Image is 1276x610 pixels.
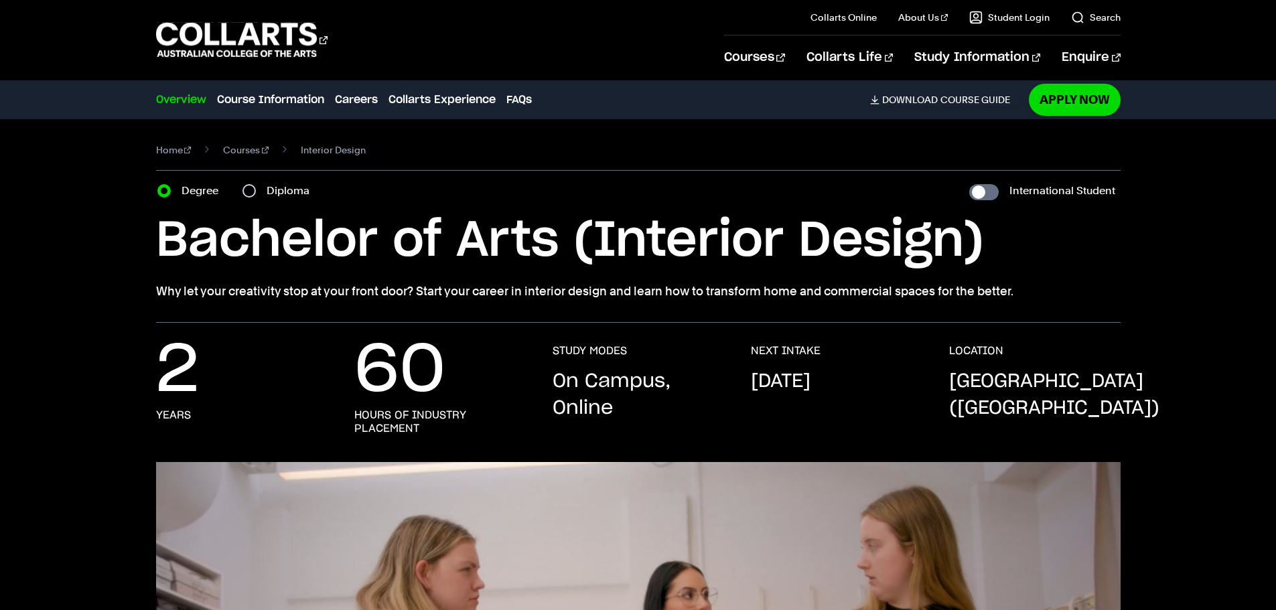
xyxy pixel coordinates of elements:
[751,344,821,358] h3: NEXT INTAKE
[870,94,1021,106] a: DownloadCourse Guide
[156,211,1121,271] h1: Bachelor of Arts (Interior Design)
[217,92,324,108] a: Course Information
[553,344,627,358] h3: STUDY MODES
[898,11,948,24] a: About Us
[949,344,1003,358] h3: LOCATION
[724,35,785,80] a: Courses
[354,408,526,435] h3: hours of industry placement
[1062,35,1120,80] a: Enquire
[882,94,938,106] span: Download
[553,368,724,422] p: On Campus, Online
[506,92,532,108] a: FAQs
[156,282,1121,301] p: Why let your creativity stop at your front door? Start your career in interior design and learn h...
[301,141,366,159] span: Interior Design
[1009,181,1115,200] label: International Student
[223,141,269,159] a: Courses
[156,92,206,108] a: Overview
[1071,11,1121,24] a: Search
[156,141,192,159] a: Home
[182,181,226,200] label: Degree
[354,344,445,398] p: 60
[810,11,877,24] a: Collarts Online
[969,11,1050,24] a: Student Login
[156,21,328,59] div: Go to homepage
[806,35,893,80] a: Collarts Life
[267,181,317,200] label: Diploma
[751,368,810,395] p: [DATE]
[335,92,378,108] a: Careers
[156,408,191,422] h3: years
[914,35,1040,80] a: Study Information
[388,92,496,108] a: Collarts Experience
[949,368,1159,422] p: [GEOGRAPHIC_DATA] ([GEOGRAPHIC_DATA])
[1029,84,1121,115] a: Apply Now
[156,344,199,398] p: 2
